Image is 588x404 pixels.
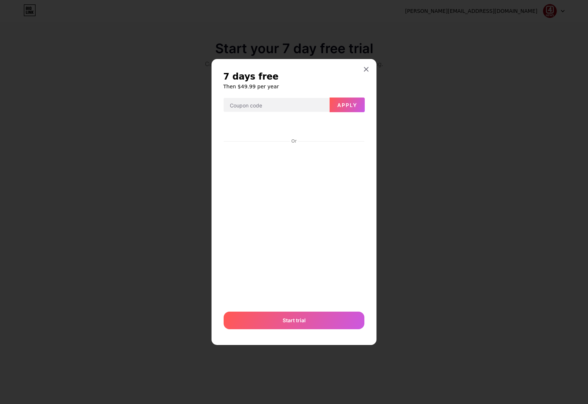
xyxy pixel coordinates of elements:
span: Start trial [283,316,306,324]
iframe: Secure payment input frame [222,145,366,304]
input: Coupon code [224,98,329,113]
button: Apply [330,98,365,112]
h6: Then $49.99 per year [223,83,365,90]
iframe: Secure payment button frame [224,118,364,136]
span: Apply [337,102,357,108]
div: Or [290,138,298,144]
span: 7 days free [223,71,279,82]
